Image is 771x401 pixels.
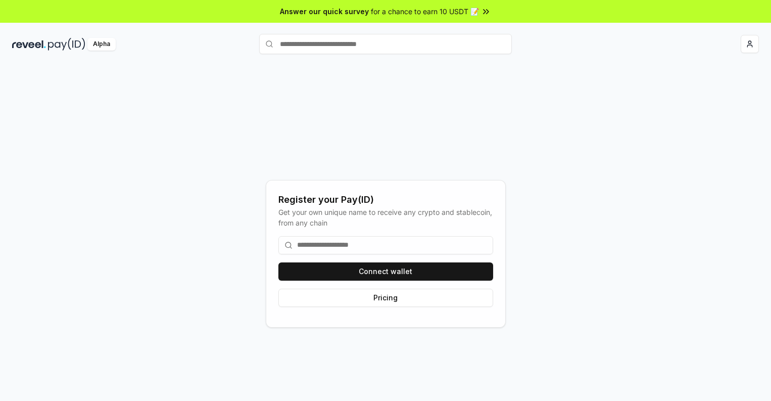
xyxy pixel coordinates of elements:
div: Register your Pay(ID) [278,193,493,207]
span: Answer our quick survey [280,6,369,17]
div: Get your own unique name to receive any crypto and stablecoin, from any chain [278,207,493,228]
button: Connect wallet [278,262,493,281]
img: reveel_dark [12,38,46,51]
div: Alpha [87,38,116,51]
img: pay_id [48,38,85,51]
button: Pricing [278,289,493,307]
span: for a chance to earn 10 USDT 📝 [371,6,479,17]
